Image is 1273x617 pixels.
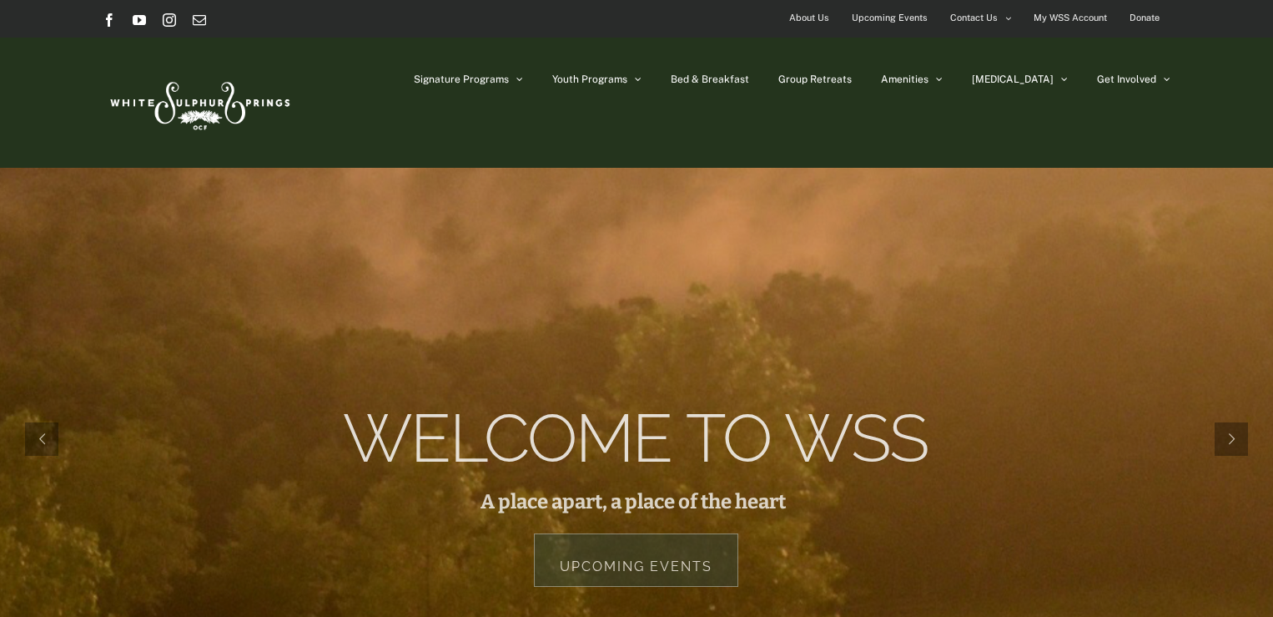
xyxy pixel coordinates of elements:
span: My WSS Account [1034,6,1107,30]
span: Signature Programs [414,74,509,84]
span: About Us [789,6,829,30]
img: White Sulphur Springs Logo [103,63,294,142]
a: Upcoming Events [534,534,738,587]
span: Amenities [881,74,928,84]
span: Upcoming Events [852,6,928,30]
a: Signature Programs [414,38,523,121]
span: Bed & Breakfast [671,74,749,84]
a: Youth Programs [552,38,642,121]
span: Youth Programs [552,74,627,84]
a: Facebook [103,13,116,27]
span: Get Involved [1097,74,1156,84]
span: Contact Us [950,6,998,30]
a: Get Involved [1097,38,1170,121]
span: Group Retreats [778,74,852,84]
span: [MEDICAL_DATA] [972,74,1054,84]
rs-layer: Welcome to WSS [343,420,928,458]
a: Instagram [163,13,176,27]
a: Bed & Breakfast [671,38,749,121]
a: Email [193,13,206,27]
a: YouTube [133,13,146,27]
rs-layer: A place apart, a place of the heart [481,493,786,511]
a: Group Retreats [778,38,852,121]
nav: Main Menu [414,38,1170,121]
a: Amenities [881,38,943,121]
a: [MEDICAL_DATA] [972,38,1068,121]
span: Donate [1130,6,1160,30]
